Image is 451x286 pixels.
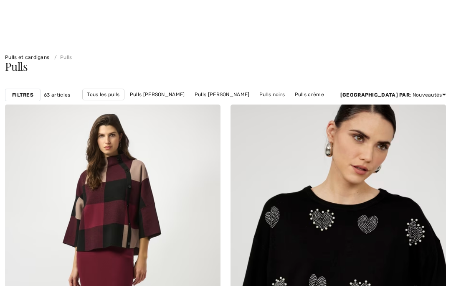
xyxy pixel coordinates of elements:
a: Pulls [PERSON_NAME] [190,89,254,100]
a: Pulls [PERSON_NAME] [126,89,189,100]
a: Manches longue [136,100,185,111]
span: Pulls [5,59,28,74]
a: À motifs [245,100,274,111]
span: 63 articles [44,91,70,99]
a: Tous les pulls [82,89,124,100]
a: Uni [228,100,244,111]
a: Pulls crème [291,89,328,100]
strong: Filtres [12,91,33,99]
div: : Nouveautés [340,91,446,99]
a: Pulls et cardigans [5,54,49,60]
a: Pulls [51,54,72,60]
a: Pulls noirs [255,89,289,100]
a: Manches 3/4 [186,100,226,111]
strong: [GEOGRAPHIC_DATA] par [340,92,410,98]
